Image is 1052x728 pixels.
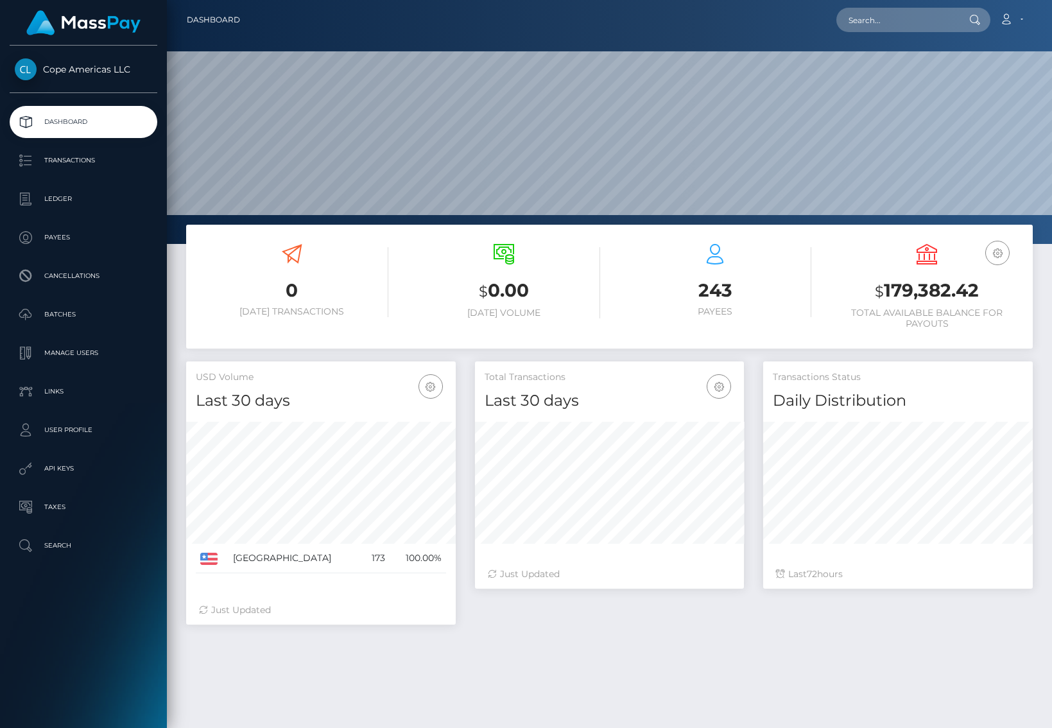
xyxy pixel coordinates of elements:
[773,390,1023,412] h4: Daily Distribution
[10,453,157,485] a: API Keys
[15,420,152,440] p: User Profile
[831,308,1023,329] h6: Total Available Balance for Payouts
[200,553,218,564] img: US.png
[807,568,817,580] span: 72
[10,221,157,254] a: Payees
[10,414,157,446] a: User Profile
[408,308,600,318] h6: [DATE] Volume
[619,278,812,303] h3: 243
[196,278,388,303] h3: 0
[196,306,388,317] h6: [DATE] Transactions
[362,544,390,573] td: 173
[15,151,152,170] p: Transactions
[15,189,152,209] p: Ledger
[15,112,152,132] p: Dashboard
[15,228,152,247] p: Payees
[390,544,445,573] td: 100.00%
[10,376,157,408] a: Links
[10,337,157,369] a: Manage Users
[187,6,240,33] a: Dashboard
[15,459,152,478] p: API Keys
[485,390,735,412] h4: Last 30 days
[10,64,157,75] span: Cope Americas LLC
[776,568,1020,581] div: Last hours
[10,299,157,331] a: Batches
[831,278,1023,304] h3: 179,382.42
[15,498,152,517] p: Taxes
[10,183,157,215] a: Ledger
[10,144,157,177] a: Transactions
[836,8,957,32] input: Search...
[10,260,157,292] a: Cancellations
[488,568,732,581] div: Just Updated
[15,343,152,363] p: Manage Users
[199,603,443,617] div: Just Updated
[196,371,446,384] h5: USD Volume
[229,544,362,573] td: [GEOGRAPHIC_DATA]
[619,306,812,317] h6: Payees
[15,58,37,80] img: Cope Americas LLC
[196,390,446,412] h4: Last 30 days
[10,491,157,523] a: Taxes
[10,530,157,562] a: Search
[15,382,152,401] p: Links
[10,106,157,138] a: Dashboard
[15,536,152,555] p: Search
[485,371,735,384] h5: Total Transactions
[15,266,152,286] p: Cancellations
[26,10,141,35] img: MassPay Logo
[773,371,1023,384] h5: Transactions Status
[408,278,600,304] h3: 0.00
[15,305,152,324] p: Batches
[875,282,884,300] small: $
[479,282,488,300] small: $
